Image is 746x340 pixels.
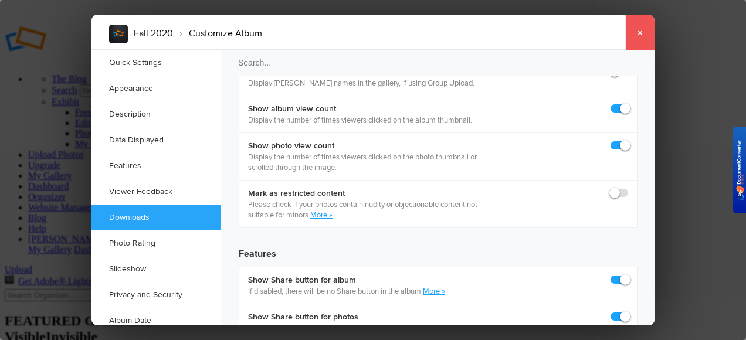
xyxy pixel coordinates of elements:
[91,282,221,308] a: Privacy and Security
[248,286,445,297] p: If disabled, there will be no Share button in the album.
[91,205,221,230] a: Downloads
[248,152,495,173] p: Display the number of times viewers clicked on the photo thumbnail or scrolled through the image.
[248,140,495,152] b: Show photo view count
[239,237,638,261] h3: Features
[134,23,173,43] li: Fall 2020
[625,15,655,50] a: ×
[248,103,472,115] b: Show album view count
[91,50,221,76] a: Quick Settings
[91,153,221,179] a: Features
[220,49,656,76] input: Search...
[173,23,262,43] li: Customize Album
[248,188,495,199] b: Mark as restricted content
[91,127,221,153] a: Data Displayed
[248,78,474,89] p: Display [PERSON_NAME] names in the gallery, if using Group Upload.
[423,287,445,296] a: More »
[91,256,221,282] a: Slideshow
[91,101,221,127] a: Description
[736,140,745,200] img: BKR5lM0sgkDqAAAAAElFTkSuQmCC
[310,210,333,220] a: More »
[248,115,472,125] p: Display the number of times viewers clicked on the album thumbnail.
[91,179,221,205] a: Viewer Feedback
[248,199,495,220] p: Please check if your photos contain nudity or objectionable content not suitable for minors.
[248,311,495,323] b: Show Share button for photos
[91,230,221,256] a: Photo Rating
[248,274,445,286] b: Show Share button for album
[109,25,128,43] img: album_sample.webp
[91,76,221,101] a: Appearance
[91,308,221,334] a: Album Date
